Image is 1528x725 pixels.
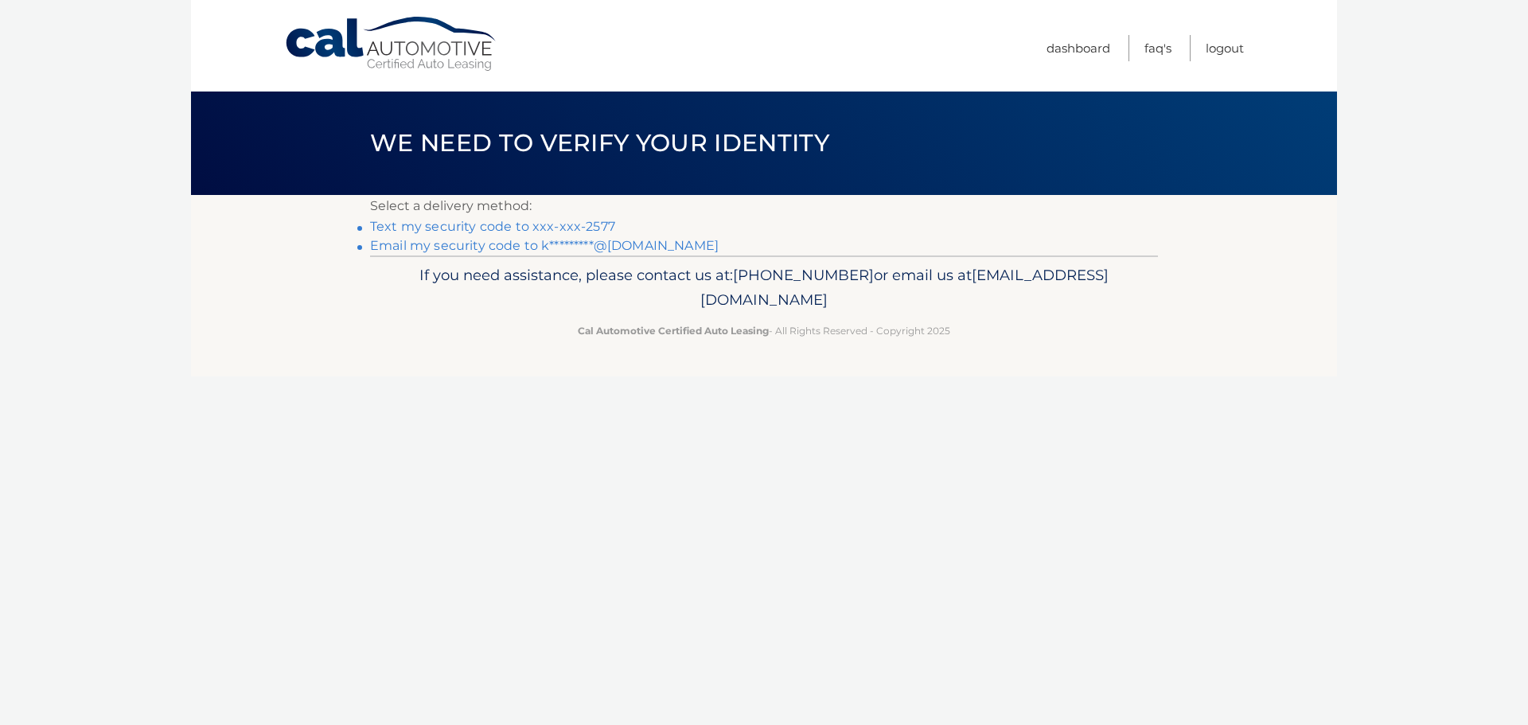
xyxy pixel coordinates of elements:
a: Text my security code to xxx-xxx-2577 [370,219,615,234]
p: - All Rights Reserved - Copyright 2025 [380,322,1148,339]
p: If you need assistance, please contact us at: or email us at [380,263,1148,314]
p: Select a delivery method: [370,195,1158,217]
span: [PHONE_NUMBER] [733,266,874,284]
a: Email my security code to k*********@[DOMAIN_NAME] [370,238,719,253]
span: We need to verify your identity [370,128,829,158]
strong: Cal Automotive Certified Auto Leasing [578,325,769,337]
a: FAQ's [1144,35,1171,61]
a: Logout [1206,35,1244,61]
a: Cal Automotive [284,16,499,72]
a: Dashboard [1047,35,1110,61]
